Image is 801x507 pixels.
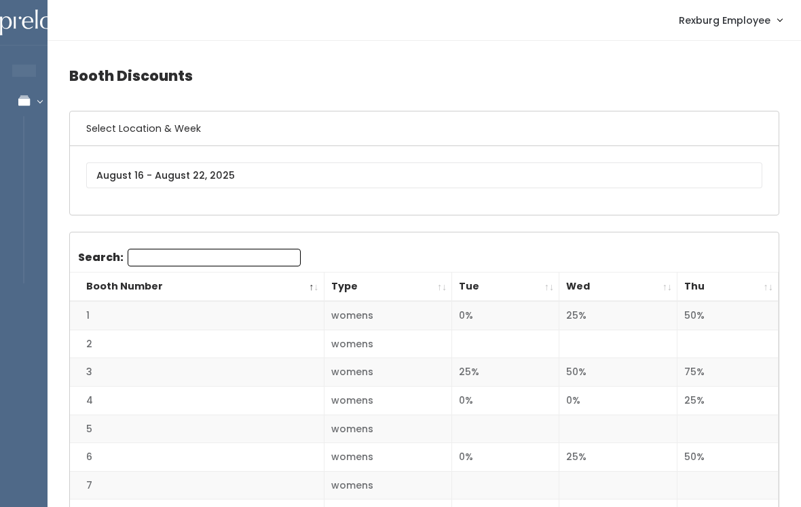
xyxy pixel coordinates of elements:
td: 7 [70,471,324,500]
th: Type: activate to sort column ascending [324,273,452,302]
td: womens [324,415,452,443]
td: 5 [70,415,324,443]
td: 25% [559,443,677,472]
td: womens [324,386,452,415]
td: 50% [677,301,779,330]
label: Search: [78,249,301,266]
th: Thu: activate to sort column ascending [677,273,779,302]
td: 25% [559,301,677,330]
td: 3 [70,358,324,387]
h6: Select Location & Week [70,111,779,146]
td: 0% [452,443,559,472]
th: Wed: activate to sort column ascending [559,273,677,302]
td: 0% [452,386,559,415]
td: 4 [70,386,324,415]
th: Booth Number: activate to sort column descending [70,273,324,302]
h4: Booth Discounts [69,57,779,94]
th: Tue: activate to sort column ascending [452,273,559,302]
td: womens [324,330,452,358]
td: 1 [70,301,324,330]
td: 25% [677,386,779,415]
td: womens [324,358,452,387]
a: Rexburg Employee [665,5,796,35]
td: 50% [677,443,779,472]
td: 50% [559,358,677,387]
td: womens [324,443,452,472]
td: 0% [452,301,559,330]
input: August 16 - August 22, 2025 [86,162,762,188]
span: Rexburg Employee [679,13,770,28]
td: 6 [70,443,324,472]
td: 0% [559,386,677,415]
td: womens [324,471,452,500]
td: 2 [70,330,324,358]
td: 75% [677,358,779,387]
td: womens [324,301,452,330]
input: Search: [128,249,301,266]
td: 25% [452,358,559,387]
